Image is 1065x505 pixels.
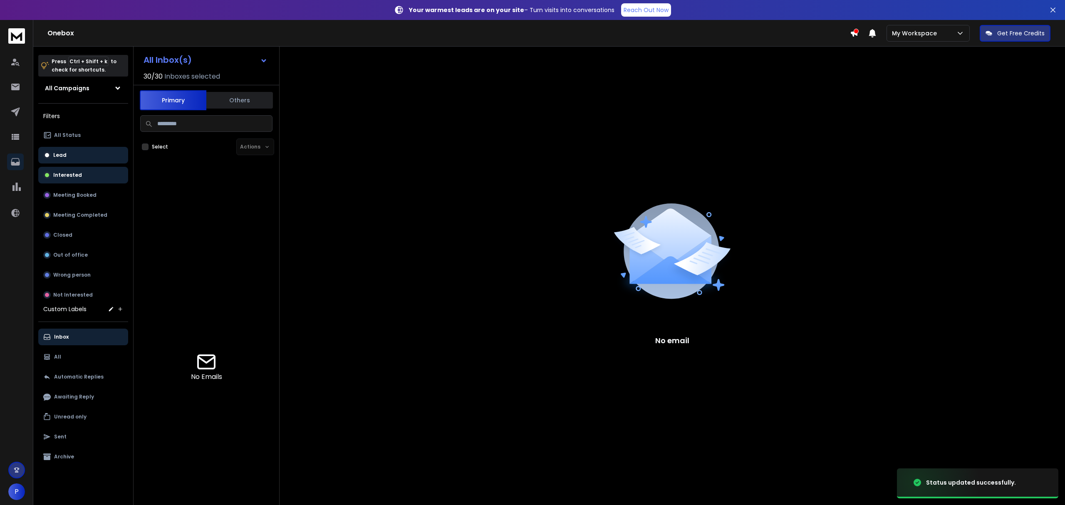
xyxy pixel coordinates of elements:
[8,28,25,44] img: logo
[38,329,128,345] button: Inbox
[38,247,128,263] button: Out of office
[53,152,67,158] p: Lead
[8,483,25,500] button: P
[53,172,82,178] p: Interested
[164,72,220,82] h3: Inboxes selected
[980,25,1050,42] button: Get Free Credits
[38,267,128,283] button: Wrong person
[144,72,163,82] span: 30 / 30
[52,57,116,74] p: Press to check for shortcuts.
[38,147,128,163] button: Lead
[54,394,94,400] p: Awaiting Reply
[144,56,192,64] h1: All Inbox(s)
[47,28,850,38] h1: Onebox
[38,287,128,303] button: Not Interested
[54,453,74,460] p: Archive
[53,292,93,298] p: Not Interested
[152,144,168,150] label: Select
[54,334,69,340] p: Inbox
[409,6,524,14] strong: Your warmest leads are on your site
[38,408,128,425] button: Unread only
[206,91,273,109] button: Others
[38,448,128,465] button: Archive
[53,192,97,198] p: Meeting Booked
[68,57,109,66] span: Ctrl + Shift + k
[38,349,128,365] button: All
[655,335,689,347] p: No email
[892,29,940,37] p: My Workspace
[53,252,88,258] p: Out of office
[38,110,128,122] h3: Filters
[45,84,89,92] h1: All Campaigns
[137,52,274,68] button: All Inbox(s)
[38,369,128,385] button: Automatic Replies
[53,232,72,238] p: Closed
[926,478,1016,487] div: Status updated successfully.
[53,212,107,218] p: Meeting Completed
[38,127,128,144] button: All Status
[140,90,206,110] button: Primary
[38,207,128,223] button: Meeting Completed
[53,272,91,278] p: Wrong person
[624,6,669,14] p: Reach Out Now
[409,6,614,14] p: – Turn visits into conversations
[997,29,1045,37] p: Get Free Credits
[191,372,222,382] p: No Emails
[38,187,128,203] button: Meeting Booked
[38,428,128,445] button: Sent
[38,389,128,405] button: Awaiting Reply
[38,80,128,97] button: All Campaigns
[54,433,67,440] p: Sent
[38,167,128,183] button: Interested
[54,354,61,360] p: All
[43,305,87,313] h3: Custom Labels
[54,374,104,380] p: Automatic Replies
[621,3,671,17] a: Reach Out Now
[38,227,128,243] button: Closed
[54,132,81,139] p: All Status
[54,413,87,420] p: Unread only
